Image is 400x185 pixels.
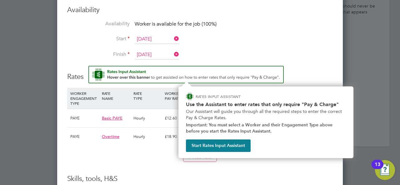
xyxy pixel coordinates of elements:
[102,134,119,139] span: Overtime
[67,36,130,42] label: Start
[69,128,100,146] div: PAYE
[186,122,334,134] strong: Important: You must select a Worker and their Engagement Type above before you start the Rates In...
[186,109,346,121] p: Our Assistant will guide you through all the required steps to enter the correct Pay & Charge Rates.
[67,6,333,15] h3: Availability
[67,21,130,27] label: Availability
[135,35,179,44] input: Select one
[163,109,195,127] div: £12.60
[186,93,193,100] img: ENGAGE Assistant Icon
[196,94,274,99] p: RATES INPUT ASSISTANT
[67,66,333,81] h3: Rates
[135,50,179,60] input: Select one
[135,21,217,27] span: Worker is available for the job (100%)
[375,164,380,173] div: 13
[100,88,132,104] div: RATE NAME
[375,160,395,180] button: Open Resource Center, 13 new notifications
[69,109,100,127] div: PAYE
[163,88,195,104] div: WORKER PAY RATE
[67,51,130,58] label: Finish
[132,128,163,146] div: Hourly
[186,101,346,107] h2: Use the Assistant to enter rates that only require "Pay & Charge"
[102,115,122,121] span: Basic PAYE
[132,88,163,104] div: RATE TYPE
[178,86,353,158] div: How to input Rates that only require Pay & Charge
[88,66,284,83] button: Rate Assistant
[186,139,251,152] button: Start Rates Input Assistant
[67,174,333,183] h3: Skills, tools, H&S
[163,128,195,146] div: £18.90
[69,88,100,109] div: WORKER ENGAGEMENT TYPE
[132,109,163,127] div: Hourly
